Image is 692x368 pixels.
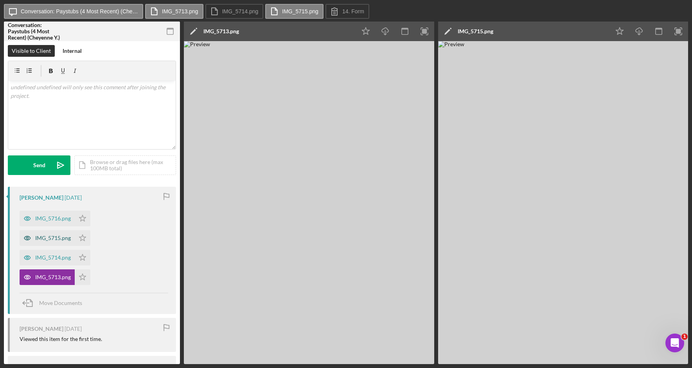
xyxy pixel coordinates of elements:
[205,4,264,19] button: IMG_5714.png
[20,250,90,265] button: IMG_5714.png
[20,336,102,342] div: Viewed this item for the first time.
[35,215,71,222] div: IMG_5716.png
[20,230,90,246] button: IMG_5715.png
[35,274,71,280] div: IMG_5713.png
[184,41,434,364] img: Preview
[325,4,369,19] button: 14. Form
[35,254,71,261] div: IMG_5714.png
[342,8,364,14] label: 14. Form
[681,334,688,340] span: 1
[35,235,71,241] div: IMG_5715.png
[145,4,203,19] button: IMG_5713.png
[203,28,239,34] div: IMG_5713.png
[265,4,324,19] button: IMG_5715.png
[12,45,51,57] div: Visible to Client
[8,45,55,57] button: Visible to Client
[65,195,82,201] time: 2025-10-06 16:45
[21,8,138,14] label: Conversation: Paystubs (4 Most Recent) (Cheyenne Y.)
[8,155,70,175] button: Send
[282,8,318,14] label: IMG_5715.png
[63,45,82,57] div: Internal
[20,269,90,285] button: IMG_5713.png
[222,8,259,14] label: IMG_5714.png
[20,326,63,332] div: [PERSON_NAME]
[33,155,45,175] div: Send
[8,22,63,41] div: Conversation: Paystubs (4 Most Recent) (Cheyenne Y.)
[39,299,82,306] span: Move Documents
[65,326,82,332] time: 2025-10-06 16:38
[162,8,198,14] label: IMG_5713.png
[458,28,493,34] div: IMG_5715.png
[20,211,90,226] button: IMG_5716.png
[59,45,86,57] button: Internal
[665,334,684,352] iframe: Intercom live chat
[4,4,143,19] button: Conversation: Paystubs (4 Most Recent) (Cheyenne Y.)
[20,293,90,313] button: Move Documents
[438,41,688,364] img: Preview
[20,195,63,201] div: [PERSON_NAME]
